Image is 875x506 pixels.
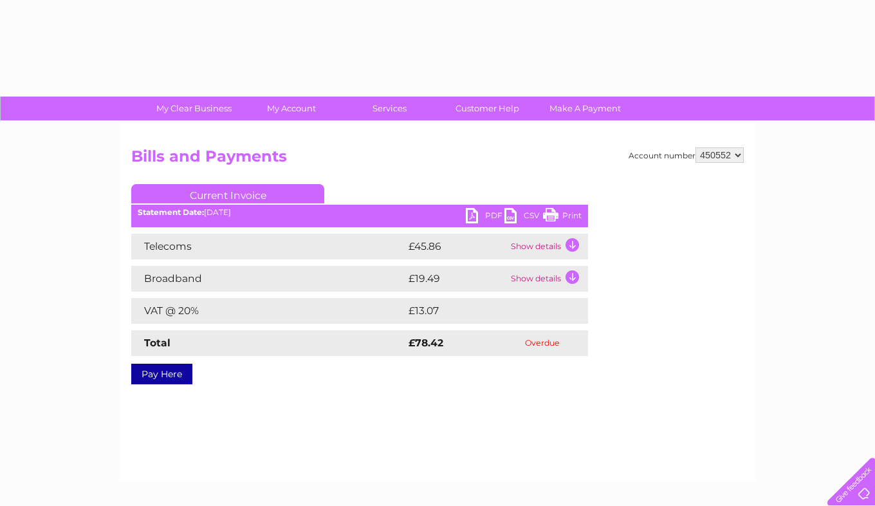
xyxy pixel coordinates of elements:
[405,266,508,292] td: £19.49
[336,97,443,120] a: Services
[409,337,443,349] strong: £78.42
[532,97,638,120] a: Make A Payment
[405,234,508,259] td: £45.86
[144,337,170,349] strong: Total
[434,97,540,120] a: Customer Help
[131,184,324,203] a: Current Invoice
[131,147,744,172] h2: Bills and Payments
[239,97,345,120] a: My Account
[131,364,192,384] a: Pay Here
[141,97,247,120] a: My Clear Business
[131,298,405,324] td: VAT @ 20%
[405,298,561,324] td: £13.07
[504,208,543,227] a: CSV
[131,266,405,292] td: Broadband
[497,330,588,356] td: Overdue
[131,234,405,259] td: Telecoms
[138,207,204,217] b: Statement Date:
[466,208,504,227] a: PDF
[508,266,588,292] td: Show details
[131,208,588,217] div: [DATE]
[508,234,588,259] td: Show details
[629,147,744,163] div: Account number
[543,208,582,227] a: Print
